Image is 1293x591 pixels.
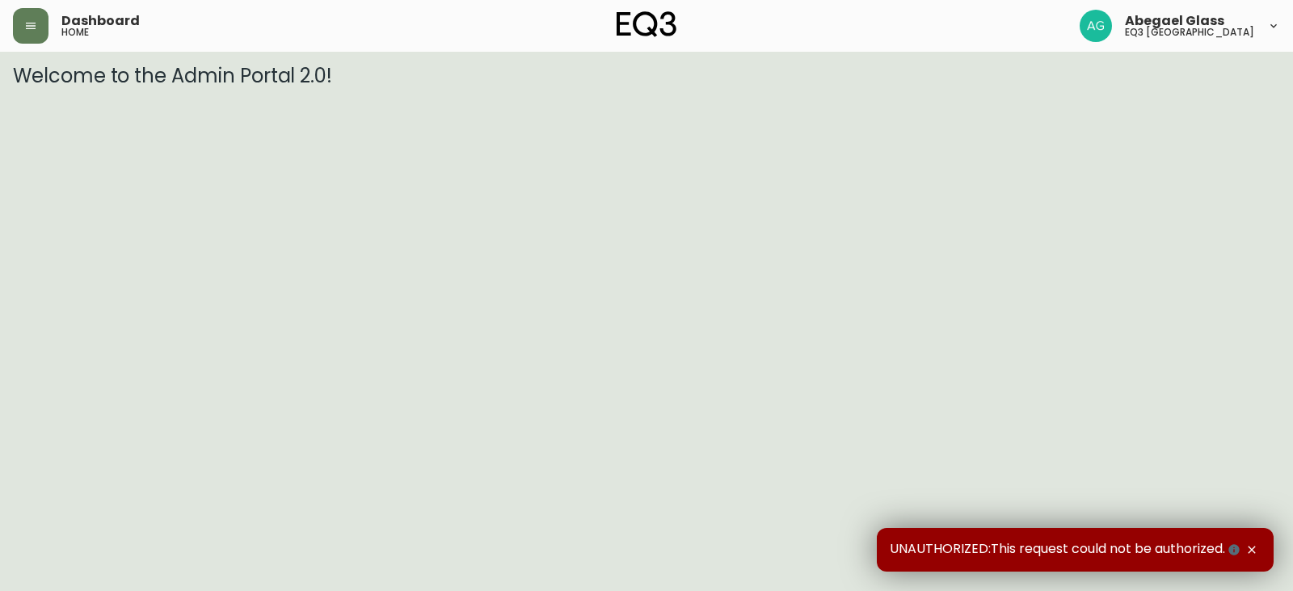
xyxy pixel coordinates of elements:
[61,27,89,37] h5: home
[1080,10,1112,42] img: ffcb3a98c62deb47deacec1bf39f4e65
[61,15,140,27] span: Dashboard
[1125,15,1224,27] span: Abegael Glass
[13,65,1280,87] h3: Welcome to the Admin Portal 2.0!
[1125,27,1254,37] h5: eq3 [GEOGRAPHIC_DATA]
[617,11,676,37] img: logo
[890,541,1243,559] span: UNAUTHORIZED:This request could not be authorized.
